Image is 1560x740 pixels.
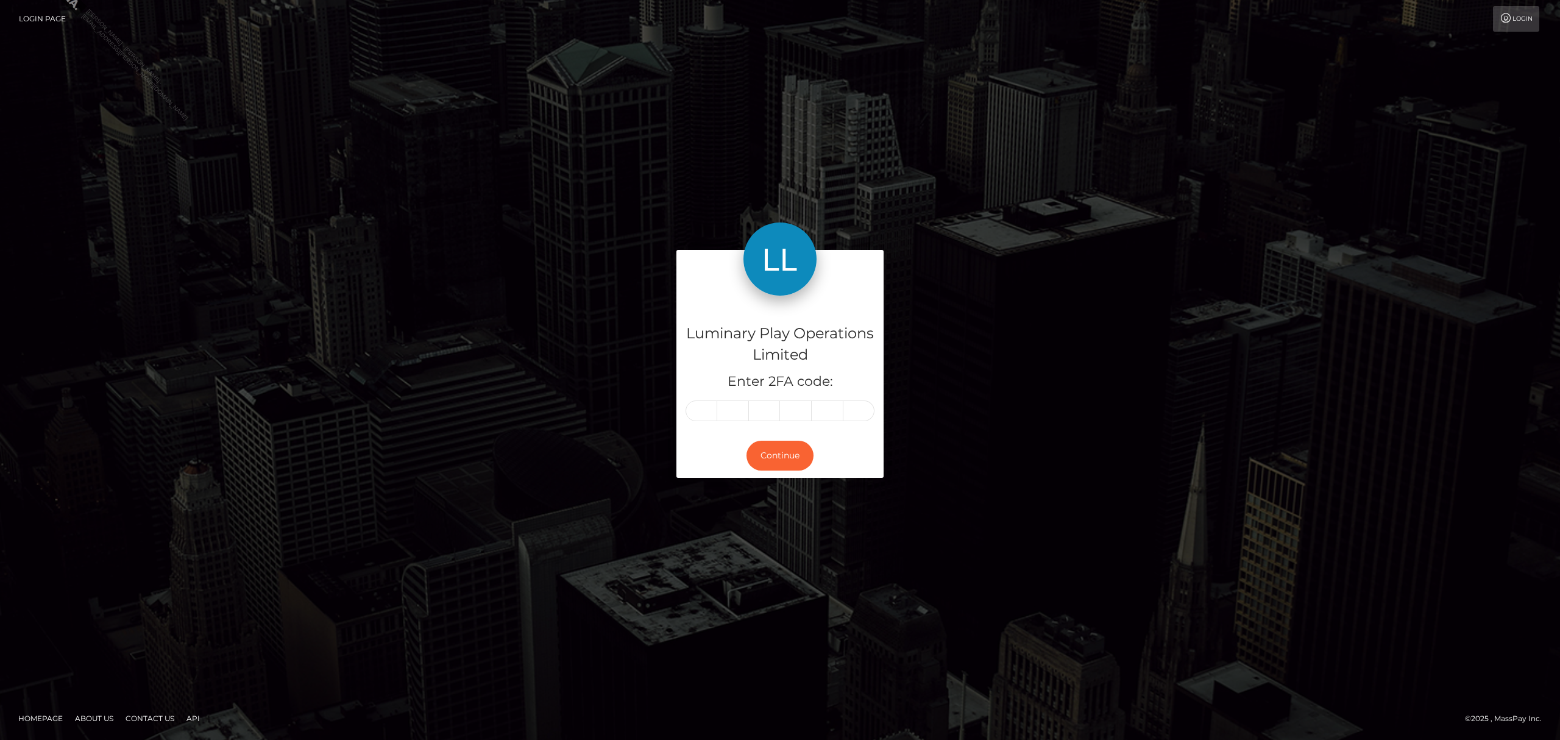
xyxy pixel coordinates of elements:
a: Homepage [13,709,68,728]
a: API [182,709,205,728]
h4: Luminary Play Operations Limited [686,323,874,366]
div: © 2025 , MassPay Inc. [1465,712,1551,725]
h5: Enter 2FA code: [686,372,874,391]
a: Contact Us [121,709,179,728]
a: Login Page [19,6,66,32]
a: About Us [70,709,118,728]
img: Luminary Play Operations Limited [743,222,817,296]
a: Login [1493,6,1539,32]
button: Continue [746,441,814,471]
